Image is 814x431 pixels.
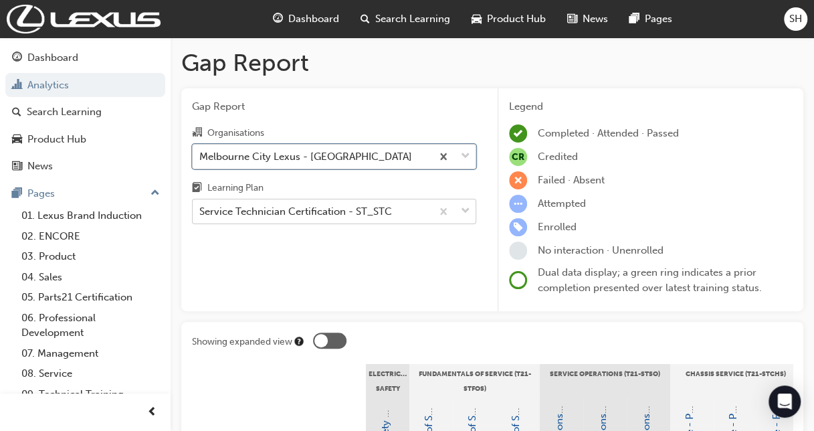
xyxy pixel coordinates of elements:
[16,246,165,267] a: 03. Product
[509,218,527,236] span: learningRecordVerb_ENROLL-icon
[192,183,202,195] span: learningplan-icon
[5,127,165,152] a: Product Hub
[509,195,527,213] span: learningRecordVerb_ATTEMPT-icon
[12,134,22,146] span: car-icon
[207,181,264,195] div: Learning Plan
[409,364,540,398] div: Fundamentals of Service (T21-STFOS)
[16,226,165,247] a: 02. ENCORE
[538,151,578,163] span: Credited
[16,384,165,405] a: 09. Technical Training
[16,205,165,226] a: 01. Lexus Brand Induction
[567,11,577,27] span: news-icon
[192,127,202,139] span: organisation-icon
[5,181,165,206] button: Pages
[16,287,165,308] a: 05. Parts21 Certification
[350,5,461,33] a: search-iconSearch Learning
[16,267,165,288] a: 04. Sales
[461,203,470,220] span: down-icon
[670,364,801,398] div: Chassis Service (T21-STCHS)
[366,364,409,398] div: Electrical Safety
[784,7,807,31] button: SH
[509,124,527,143] span: learningRecordVerb_COMPLETE-icon
[538,221,577,233] span: Enrolled
[361,11,370,27] span: search-icon
[583,11,608,27] span: News
[150,185,160,202] span: up-icon
[461,5,556,33] a: car-iconProduct Hub
[538,127,679,139] span: Completed · Attended · Passed
[273,11,283,27] span: guage-icon
[192,99,476,114] span: Gap Report
[556,5,619,33] a: news-iconNews
[461,148,470,165] span: down-icon
[27,186,55,201] div: Pages
[16,308,165,343] a: 06. Professional Development
[7,5,161,33] img: Trak
[375,11,450,27] span: Search Learning
[538,174,605,186] span: Failed · Absent
[147,404,157,421] span: prev-icon
[5,73,165,98] a: Analytics
[199,204,392,220] div: Service Technician Certification - ST_STC
[199,149,412,164] div: Melbourne City Lexus - [GEOGRAPHIC_DATA]
[789,11,802,27] span: SH
[12,106,21,118] span: search-icon
[181,48,803,78] h1: Gap Report
[27,104,102,120] div: Search Learning
[27,159,53,174] div: News
[769,385,801,418] div: Open Intercom Messenger
[5,46,165,70] a: Dashboard
[487,11,546,27] span: Product Hub
[509,148,527,166] span: null-icon
[509,99,793,114] div: Legend
[12,188,22,200] span: pages-icon
[16,363,165,384] a: 08. Service
[540,364,670,398] div: Service Operations (T21-STSO)
[509,171,527,189] span: learningRecordVerb_FAIL-icon
[207,126,264,140] div: Organisations
[16,343,165,364] a: 07. Management
[509,242,527,260] span: learningRecordVerb_NONE-icon
[12,161,22,173] span: news-icon
[472,11,482,27] span: car-icon
[27,50,78,66] div: Dashboard
[288,11,339,27] span: Dashboard
[12,80,22,92] span: chart-icon
[5,154,165,179] a: News
[5,100,165,124] a: Search Learning
[619,5,683,33] a: pages-iconPages
[538,266,762,294] span: Dual data display; a green ring indicates a prior completion presented over latest training status.
[5,43,165,181] button: DashboardAnalyticsSearch LearningProduct HubNews
[293,335,305,347] div: Tooltip anchor
[12,52,22,64] span: guage-icon
[27,132,86,147] div: Product Hub
[262,5,350,33] a: guage-iconDashboard
[629,11,639,27] span: pages-icon
[538,244,664,256] span: No interaction · Unenrolled
[538,197,586,209] span: Attempted
[192,335,292,349] div: Showing expanded view
[645,11,672,27] span: Pages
